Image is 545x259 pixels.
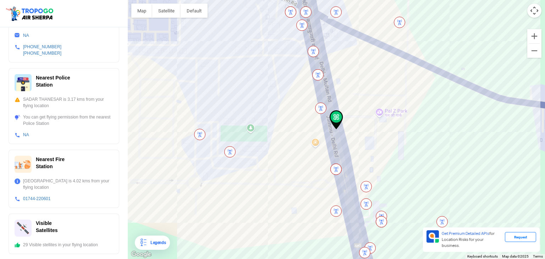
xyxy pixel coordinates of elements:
[15,74,32,91] img: ic_police_station.svg
[23,132,29,137] a: NA
[23,51,61,56] a: [PHONE_NUMBER]
[5,5,56,22] img: ic_tgdronemaps.svg
[148,238,166,247] div: Legends
[15,242,113,248] div: 29 Visible stellites in your flying location
[426,230,439,243] img: Premium APIs
[36,220,57,233] span: Visible Satellites
[23,33,29,38] a: NA
[23,196,50,201] a: 01744-220601
[152,4,181,18] button: Show satellite imagery
[442,231,489,236] span: Get Premium Detailed APIs
[467,254,498,259] button: Keyboard shortcuts
[36,75,70,88] span: Nearest Police Station
[439,230,505,249] div: for Location Risks for your business.
[15,156,32,173] img: ic_firestation.svg
[130,250,153,259] a: Open this area in Google Maps (opens a new window)
[505,232,536,242] div: Request
[15,178,113,191] div: [GEOGRAPHIC_DATA] is 4.02 kms from your flying location
[15,220,32,237] img: ic_satellites.svg
[36,156,65,169] span: Nearest Fire Station
[131,4,152,18] button: Show street map
[130,250,153,259] img: Google
[533,254,543,258] a: Terms
[527,4,541,18] button: Map camera controls
[527,44,541,58] button: Zoom out
[15,96,113,109] div: SADAR THANESAR is 3.17 kms from your flying location
[139,238,148,247] img: Legends
[527,29,541,43] button: Zoom in
[23,44,61,49] a: [PHONE_NUMBER]
[15,114,113,127] div: You can get flying permission from the nearest Police Station
[502,254,529,258] span: Map data ©2025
